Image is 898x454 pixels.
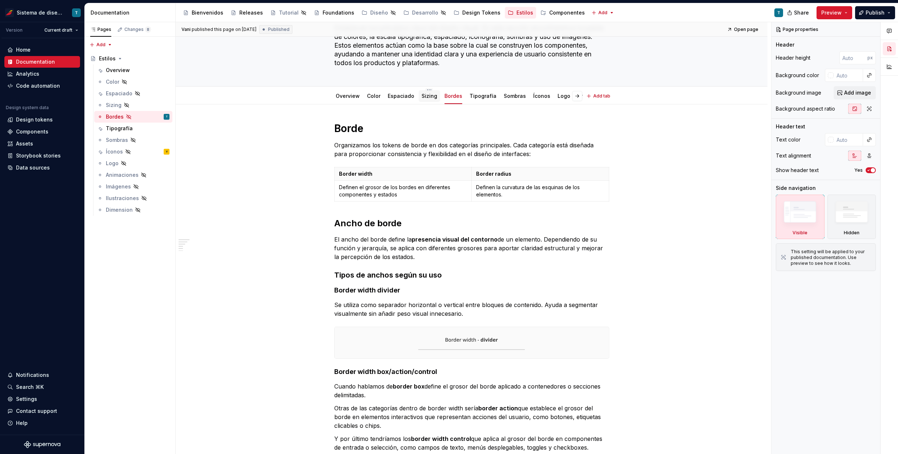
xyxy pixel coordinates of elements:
[776,184,816,192] div: Side navigation
[192,9,223,16] div: Bienvenidos
[24,441,60,448] svg: Supernova Logo
[87,53,172,64] a: Estilos
[106,113,124,120] div: Bordes
[44,27,72,33] span: Current draft
[516,9,533,16] div: Estilos
[444,93,462,99] a: Bordes
[336,93,360,99] a: Overview
[94,134,172,146] a: Sombras
[855,6,895,19] button: Publish
[4,417,80,429] button: Help
[6,27,23,33] div: Version
[558,93,570,99] a: Logo
[94,204,172,216] a: Dimension
[589,8,616,18] button: Add
[4,126,80,138] a: Components
[334,300,609,318] p: Se utiliza como separador horizontal o vertical entre bloques de contenido. Ayuda a segmentar vis...
[16,58,55,65] div: Documentation
[4,44,80,56] a: Home
[839,51,867,64] input: Auto
[339,170,467,178] p: Border width
[323,9,354,16] div: Foundations
[549,9,585,16] div: Componentes
[16,140,33,147] div: Assets
[96,42,105,48] span: Add
[370,9,388,16] div: Diseño
[16,152,61,159] div: Storybook stories
[166,113,168,120] div: T
[87,40,115,50] button: Add
[501,88,529,103] div: Sombras
[94,169,172,181] a: Animaciones
[106,160,119,167] div: Logo
[476,170,604,178] p: Border radius
[106,148,123,155] div: Íconos
[4,150,80,162] a: Storybook stories
[334,270,609,280] h3: Tipos de anchos según su uso
[334,122,609,135] h1: Borde
[180,5,588,20] div: Page tree
[106,125,133,132] div: Tipografía
[90,27,111,32] div: Pages
[470,93,496,99] a: Tipografía
[106,183,131,190] div: Imágenes
[533,93,550,99] a: Íconos
[41,25,81,35] button: Current draft
[334,286,609,295] h4: Border width divider
[106,67,130,74] div: Overview
[124,27,151,32] div: Changes
[75,10,78,16] div: T
[17,9,63,16] div: Sistema de diseño Iberia
[834,133,863,146] input: Auto
[359,7,399,19] a: Diseño
[419,88,440,103] div: Sizing
[4,405,80,417] button: Contact support
[867,55,873,61] p: px
[776,152,811,159] div: Text alignment
[776,195,825,239] div: Visible
[4,56,80,68] a: Documentation
[181,27,191,32] span: Vani
[94,64,172,76] a: Overview
[400,7,449,19] a: Desarrollo
[94,192,172,204] a: Ilustraciones
[385,88,417,103] div: Espaciado
[166,148,168,155] div: V
[16,116,53,123] div: Design tokens
[94,111,172,123] a: BordesT
[412,236,498,243] strong: presencia visual del contorno
[94,123,172,134] a: Tipografía
[145,27,151,32] span: 8
[821,9,842,16] span: Preview
[4,162,80,174] a: Data sources
[844,230,859,236] div: Hidden
[6,105,49,111] div: Design system data
[593,93,610,99] span: Add tab
[598,10,607,16] span: Add
[393,383,424,390] strong: border box
[16,46,31,53] div: Home
[4,80,80,92] a: Code automation
[4,369,80,381] button: Notifications
[776,54,810,61] div: Header height
[334,434,609,452] p: Y por último tendríamos los que aplica al grosor del borde en componentes de entrada o selección,...
[4,114,80,126] a: Design tokens
[106,171,139,179] div: Animaciones
[311,7,357,19] a: Foundations
[776,72,819,79] div: Background color
[462,9,500,16] div: Design Tokens
[4,138,80,150] a: Assets
[817,6,852,19] button: Preview
[106,206,133,214] div: Dimension
[339,184,467,198] p: Definen el grosor de los bordes en diferentes componentes y estados
[834,86,876,99] button: Add image
[793,230,807,236] div: Visible
[16,371,49,379] div: Notifications
[364,88,383,103] div: Color
[334,367,609,376] h4: Border width box/action/control
[4,68,80,80] a: Analytics
[422,93,437,99] a: Sizing
[94,146,172,158] a: ÍconosV
[725,24,762,35] a: Open page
